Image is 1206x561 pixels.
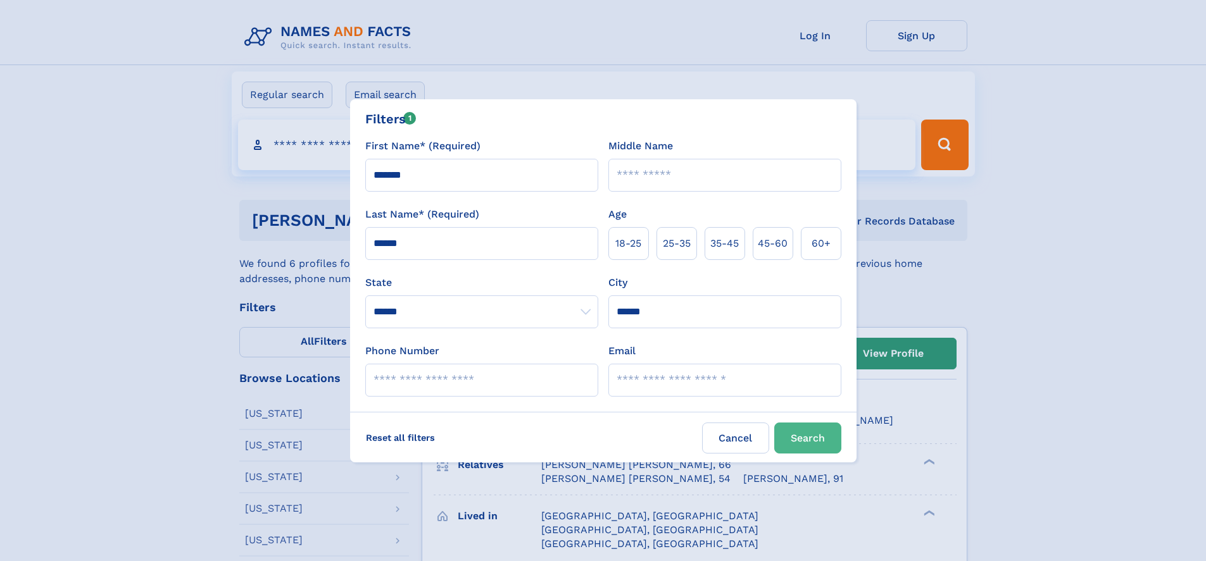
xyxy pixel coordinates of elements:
label: Middle Name [608,139,673,154]
span: 18‑25 [615,236,641,251]
label: Phone Number [365,343,439,359]
span: 25‑35 [663,236,691,251]
label: Last Name* (Required) [365,207,479,222]
div: Filters [365,109,417,128]
label: State [365,275,598,290]
label: City [608,275,627,290]
button: Search [774,422,841,453]
label: Email [608,343,636,359]
label: Reset all filters [358,422,443,453]
label: Cancel [702,422,769,453]
span: 60+ [812,236,831,251]
label: First Name* (Required) [365,139,481,154]
label: Age [608,207,627,222]
span: 45‑60 [758,236,788,251]
span: 35‑45 [710,236,739,251]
